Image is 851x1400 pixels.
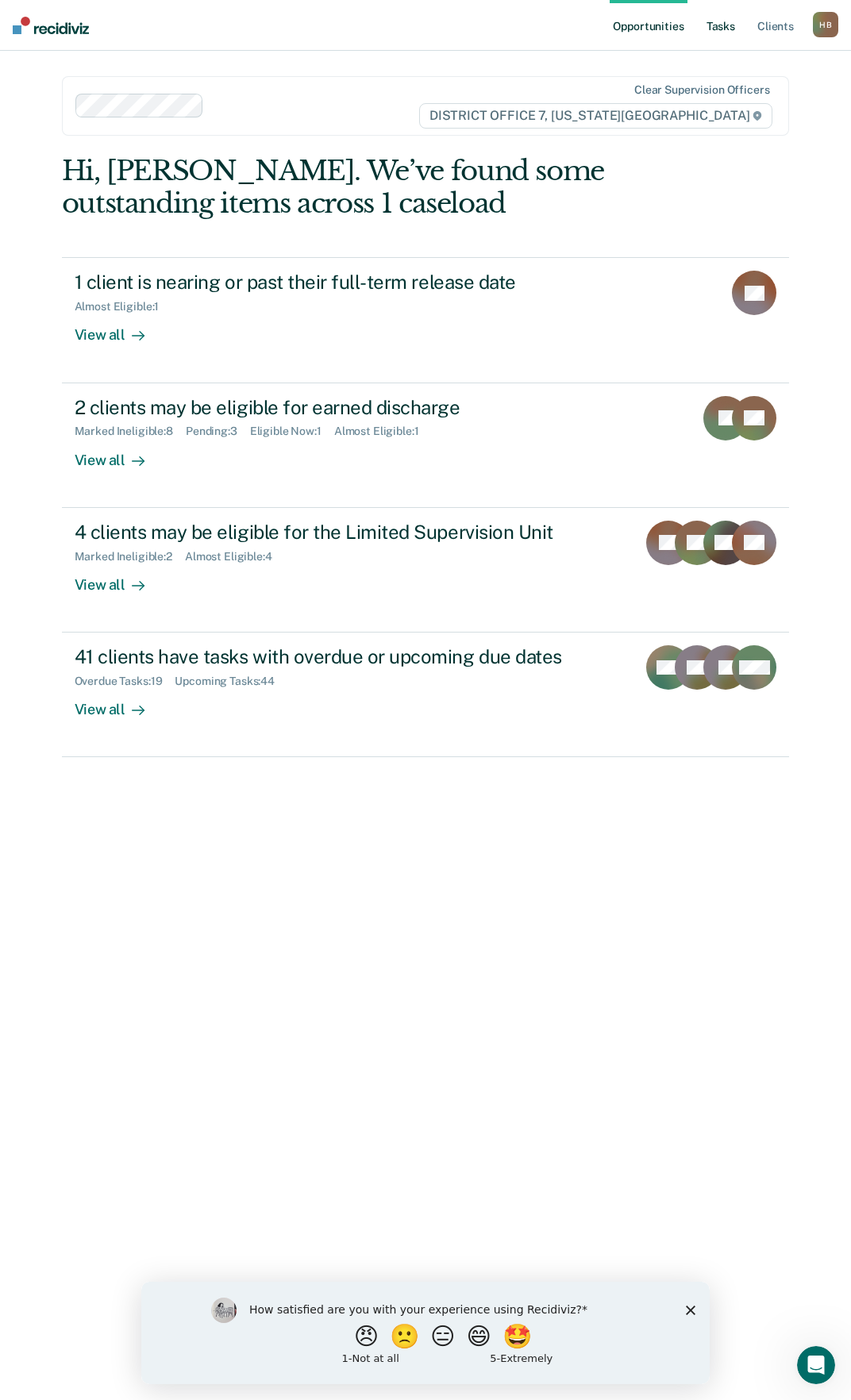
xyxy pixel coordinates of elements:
[175,675,287,688] div: Upcoming Tasks : 44
[75,563,164,594] div: View all
[419,103,772,129] span: DISTRICT OFFICE 7, [US_STATE][GEOGRAPHIC_DATA]
[185,550,285,563] div: Almost Eligible : 4
[75,688,164,719] div: View all
[75,550,185,563] div: Marked Ineligible : 2
[186,425,250,438] div: Pending : 3
[62,257,790,383] a: 1 client is nearing or past their full-term release dateAlmost Eligible:1View all
[250,425,334,438] div: Eligible Now : 1
[75,425,186,438] div: Marked Ineligible : 8
[75,675,175,688] div: Overdue Tasks : 19
[813,12,838,37] div: H B
[75,313,164,344] div: View all
[13,17,89,34] img: Recidiviz
[62,508,790,633] a: 4 clients may be eligible for the Limited Supervision UnitMarked Ineligible:2Almost Eligible:4Vie...
[75,271,632,294] div: 1 client is nearing or past their full-term release date
[634,83,769,97] div: Clear supervision officers
[813,12,838,37] button: HB
[75,521,625,544] div: 4 clients may be eligible for the Limited Supervision Unit
[334,425,432,438] div: Almost Eligible : 1
[797,1346,835,1384] iframe: Intercom live chat
[75,300,172,313] div: Almost Eligible : 1
[62,155,644,220] div: Hi, [PERSON_NAME]. We’ve found some outstanding items across 1 caseload
[62,383,790,508] a: 2 clients may be eligible for earned dischargeMarked Ineligible:8Pending:3Eligible Now:1Almost El...
[141,1282,710,1384] iframe: Survey by Kim from Recidiviz
[75,645,625,668] div: 41 clients have tasks with overdue or upcoming due dates
[62,633,790,757] a: 41 clients have tasks with overdue or upcoming due datesOverdue Tasks:19Upcoming Tasks:44View all
[75,396,632,419] div: 2 clients may be eligible for earned discharge
[75,438,164,469] div: View all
